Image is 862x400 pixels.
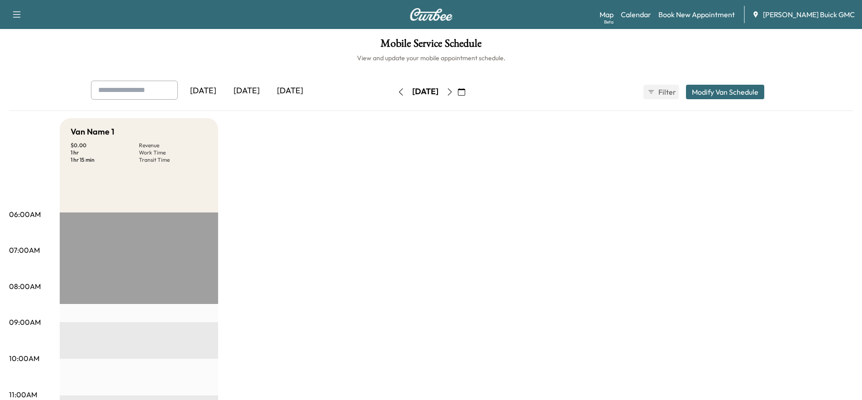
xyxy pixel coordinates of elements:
p: 06:00AM [9,209,41,220]
p: 10:00AM [9,353,39,364]
p: Revenue [139,142,207,149]
p: 07:00AM [9,245,40,255]
span: [PERSON_NAME] Buick GMC [763,9,855,20]
p: 08:00AM [9,281,41,292]
button: Modify Van Schedule [686,85,764,99]
h5: Van Name 1 [71,125,114,138]
p: 11:00AM [9,389,37,400]
div: [DATE] [412,86,438,97]
button: Filter [643,85,679,99]
div: [DATE] [268,81,312,101]
img: Curbee Logo [410,8,453,21]
div: [DATE] [225,81,268,101]
span: Filter [658,87,675,97]
a: Book New Appointment [658,9,735,20]
p: Work Time [139,149,207,156]
div: [DATE] [181,81,225,101]
div: Beta [604,19,614,25]
h1: Mobile Service Schedule [9,38,853,53]
p: 09:00AM [9,317,41,328]
a: MapBeta [600,9,614,20]
h6: View and update your mobile appointment schedule. [9,53,853,63]
p: Transit Time [139,156,207,164]
p: 1 hr [71,149,139,156]
a: Calendar [621,9,651,20]
p: $ 0.00 [71,142,139,149]
p: 1 hr 15 min [71,156,139,164]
